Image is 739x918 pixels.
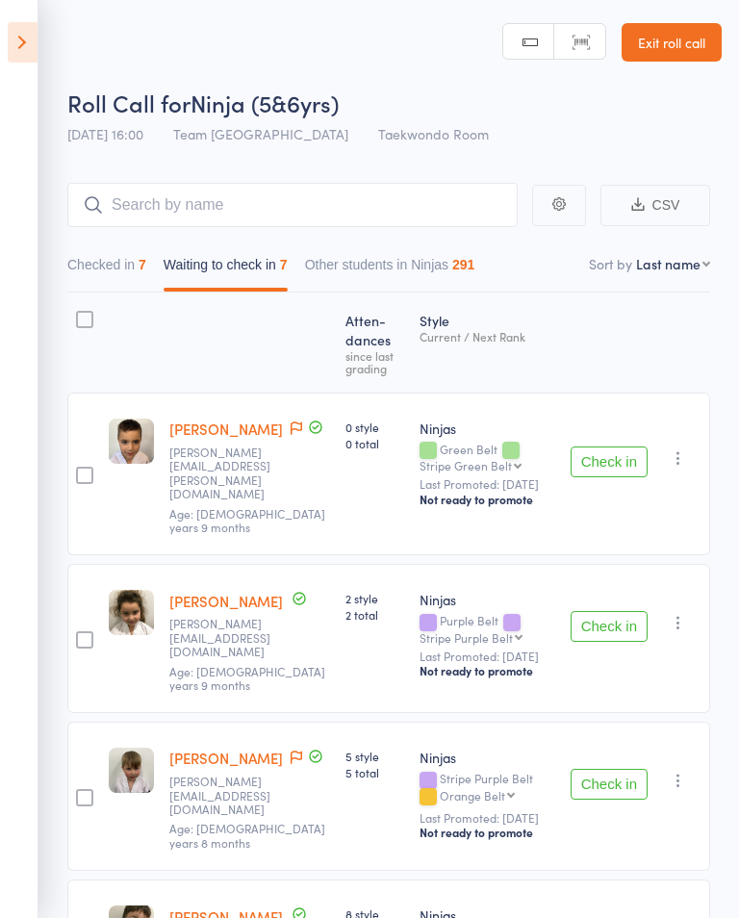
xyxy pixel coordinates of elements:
button: CSV [600,185,710,226]
span: 5 style [345,748,404,764]
div: Orange Belt [440,789,505,802]
div: Stripe Purple Belt [420,631,513,644]
div: 7 [280,257,288,272]
div: Green Belt [420,443,554,472]
a: [PERSON_NAME] [169,419,283,439]
div: Not ready to promote [420,825,554,840]
button: Check in [571,446,648,477]
small: Last Promoted: [DATE] [420,811,554,825]
a: Exit roll call [622,23,722,62]
small: james@gemhomes.com.au [169,617,294,658]
span: Team [GEOGRAPHIC_DATA] [173,124,348,143]
img: image1748412003.png [109,590,154,635]
div: Ninjas [420,419,554,438]
span: Taekwondo Room [378,124,489,143]
small: Last Promoted: [DATE] [420,477,554,491]
small: Last Promoted: [DATE] [420,650,554,663]
div: Ninjas [420,748,554,767]
span: 0 total [345,435,404,451]
button: Other students in Ninjas291 [305,247,475,292]
div: Current / Next Rank [420,330,554,343]
span: 2 total [345,606,404,623]
span: 0 style [345,419,404,435]
div: since last grading [345,349,404,374]
label: Sort by [589,254,632,273]
img: image1731388473.png [109,748,154,793]
div: 7 [139,257,146,272]
div: 291 [452,257,474,272]
input: Search by name [67,183,518,227]
div: Not ready to promote [420,492,554,507]
small: artusa.m.lisa@gmail.com [169,446,294,501]
div: Last name [636,254,701,273]
div: Ninjas [420,590,554,609]
button: Waiting to check in7 [164,247,288,292]
div: Purple Belt [420,614,554,643]
div: Stripe Green Belt [420,459,512,472]
div: Stripe Purple Belt [420,772,554,804]
button: Check in [571,769,648,800]
a: [PERSON_NAME] [169,591,283,611]
span: 5 total [345,764,404,780]
span: [DATE] 16:00 [67,124,143,143]
div: Style [412,301,562,384]
span: Age: [DEMOGRAPHIC_DATA] years 9 months [169,505,325,535]
div: Atten­dances [338,301,412,384]
div: Not ready to promote [420,663,554,678]
button: Check in [571,611,648,642]
img: image1710824292.png [109,419,154,464]
a: [PERSON_NAME] [169,748,283,768]
span: Age: [DEMOGRAPHIC_DATA] years 8 months [169,820,325,850]
button: Checked in7 [67,247,146,292]
span: Ninja (5&6yrs) [191,87,339,118]
span: Age: [DEMOGRAPHIC_DATA] years 9 months [169,663,325,693]
small: Renee.salvo89@gmail.com [169,775,294,816]
span: Roll Call for [67,87,191,118]
span: 2 style [345,590,404,606]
